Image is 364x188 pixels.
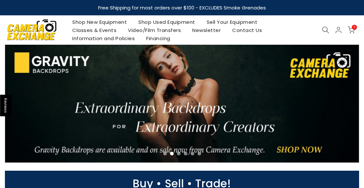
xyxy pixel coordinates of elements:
li: Page dot 3 [177,152,181,155]
li: Page dot 2 [170,152,174,155]
a: 0 [348,26,355,34]
a: Newsletter [187,26,227,34]
a: Financing [141,34,176,42]
a: Sell Your Equipment [201,18,263,26]
p: Buy • Sell • Trade! [2,180,362,187]
li: Page dot 6 [198,152,201,155]
a: Contact Us [227,26,268,34]
a: Classes & Events [67,26,122,34]
a: Shop New Equipment [67,18,133,26]
li: Page dot 4 [184,152,187,155]
a: Video/Film Transfers [122,26,187,34]
li: Page dot 5 [191,152,194,155]
strong: Free Shipping for most orders over $100 - EXCLUDES Smoke Grenades [98,4,266,11]
span: 0 [352,25,357,30]
li: Page dot 1 [163,152,167,155]
a: Information and Policies [67,34,141,42]
a: Shop Used Equipment [133,18,201,26]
